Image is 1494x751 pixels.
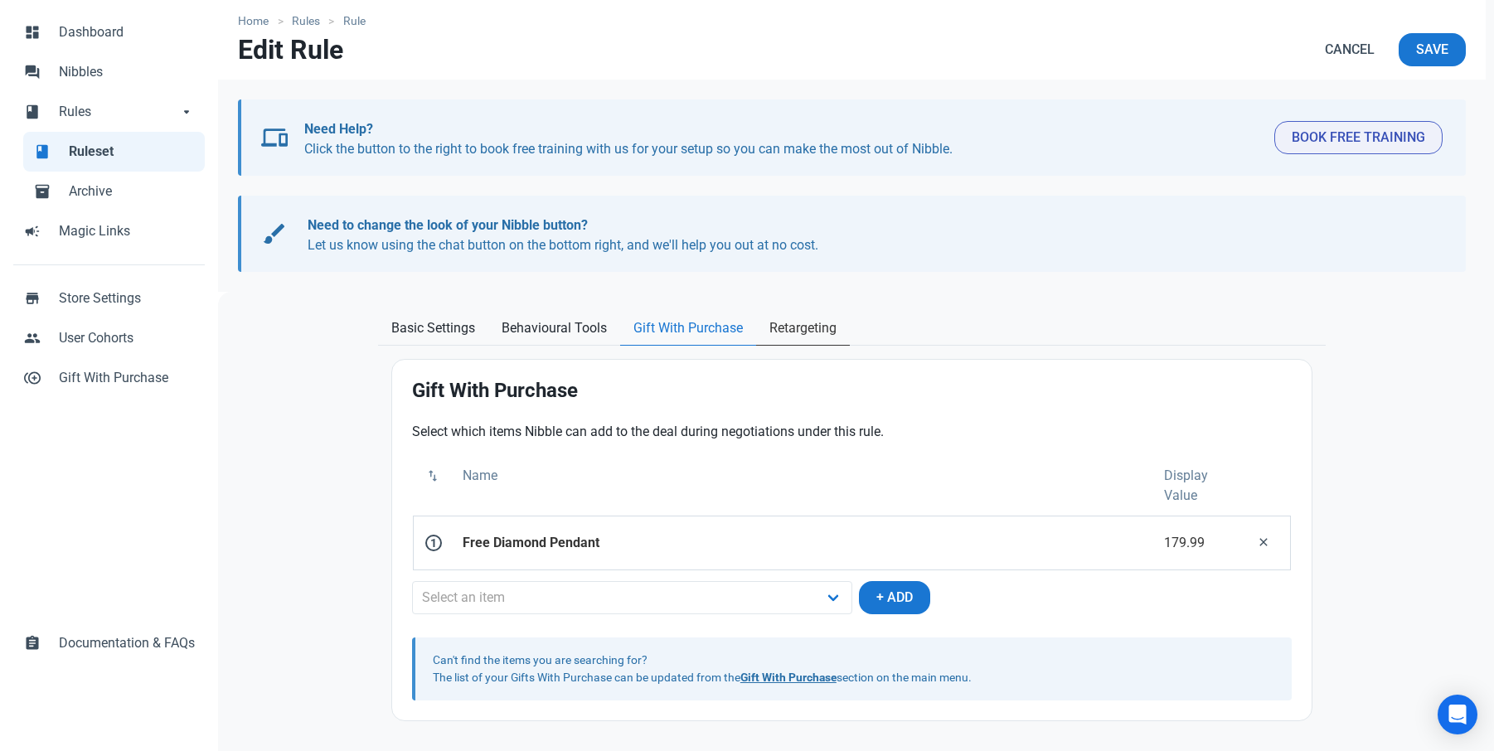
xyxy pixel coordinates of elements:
span: book [34,142,51,158]
span: control_point_duplicate [24,368,41,385]
span: Dashboard [59,22,195,42]
span: campaign [24,221,41,238]
a: campaignMagic Links [13,211,205,251]
button: + Add [859,581,930,614]
span: inventory_2 [34,182,51,198]
a: forumNibbles [13,52,205,92]
span: people [24,328,41,345]
span: Store Settings [59,288,195,308]
td: 179.99 [1154,516,1237,570]
span: Display Value [1164,466,1227,506]
button: Book Free Training [1274,121,1443,154]
b: Need to change the look of your Nibble button? [308,217,588,233]
span: Gift With Purchase [59,368,195,388]
span: forum [24,62,41,79]
span: arrow_drop_down [178,102,195,119]
span: Nibbles [59,62,195,82]
span: + Add [876,588,913,608]
span: Gift With Purchase [633,318,743,338]
a: Rules [284,12,329,30]
span: Magic Links [59,221,195,241]
span: Rules [59,102,178,122]
span: Archive [69,182,195,201]
span: Save [1416,40,1448,60]
strong: Free Diamond Pendant [463,535,599,550]
a: bookRulesarrow_drop_down [13,92,205,132]
span: dashboard [24,22,41,39]
span: Basic Settings [391,318,475,338]
a: dashboardDashboard [13,12,205,52]
p: Let us know using the chat button on the bottom right, and we'll help you out at no cost. [308,216,1427,255]
span: store [24,288,41,305]
span: Documentation & FAQs [59,633,195,653]
a: bookRuleset [23,132,205,172]
a: Home [238,12,277,30]
a: peopleUser Cohorts [13,318,205,358]
button: Save [1399,33,1466,66]
p: Click the button to the right to book free training with us for your setup so you can make the mo... [304,119,1261,159]
span: Name [463,466,497,486]
span: devices [261,124,288,151]
a: Gift With Purchase [740,671,837,684]
p: Select which items Nibble can add to the deal during negotiations under this rule. [412,422,1292,442]
span: Behavioural Tools [502,318,607,338]
a: storeStore Settings [13,279,205,318]
span: Book Free Training [1292,128,1425,148]
span: brush [261,220,288,247]
span: Ruleset [69,142,195,162]
a: inventory_2Archive [23,172,205,211]
span: book [24,102,41,119]
b: Need Help? [304,121,373,137]
span: swap_vert [425,468,440,483]
div: Open Intercom Messenger [1438,695,1477,734]
h1: Edit Rule [238,35,343,65]
div: Can't find the items you are searching for? The list of your Gifts With Purchase can be updated f... [433,652,1275,686]
span: User Cohorts [59,328,195,348]
span: assignment [24,633,41,650]
span: Cancel [1325,40,1375,60]
span: Retargeting [769,318,837,338]
a: assignmentDocumentation & FAQs [13,623,205,663]
a: control_point_duplicateGift With Purchase [13,358,205,398]
h2: Gift With Purchase [412,380,1292,402]
span: 1 [425,535,442,551]
a: Cancel [1307,33,1392,66]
